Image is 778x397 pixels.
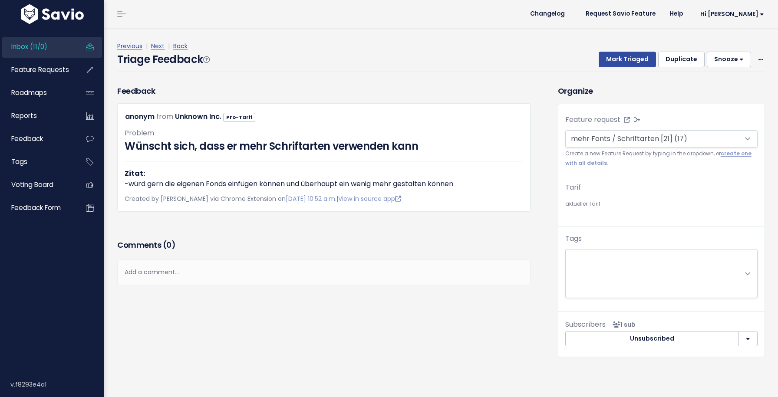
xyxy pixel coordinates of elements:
button: Duplicate [658,52,705,67]
a: Roadmaps [2,83,72,103]
label: Tarif [565,182,581,193]
span: Reports [11,111,37,120]
a: Next [151,42,165,50]
h4: Triage Feedback [117,52,209,67]
a: Inbox (11/0) [2,37,72,57]
span: | [144,42,149,50]
span: Subscribers [565,319,606,329]
a: Hi [PERSON_NAME] [690,7,771,21]
a: [DATE] 10:52 a.m. [286,194,336,203]
span: Inbox (11/0) [11,42,47,51]
a: Feedback form [2,198,72,218]
h3: Organize [558,85,765,97]
a: Request Savio Feature [579,7,663,20]
span: Roadmaps [11,88,47,97]
a: View in source app [338,194,401,203]
span: Voting Board [11,180,53,189]
span: Feedback form [11,203,61,212]
a: Reports [2,106,72,126]
div: v.f8293e4a1 [10,373,104,396]
span: Feature Requests [11,65,69,74]
strong: Zitat: [125,168,145,178]
span: Tags [11,157,27,166]
span: | [166,42,171,50]
button: Unsubscribed [565,331,739,347]
span: <p><strong>Subscribers</strong><br><br> - Felix Junk<br> </p> [609,320,636,329]
div: Add a comment... [117,259,531,285]
span: Problem [125,128,154,138]
label: Feature request [565,115,620,125]
span: Feedback [11,134,43,143]
span: from [156,112,173,121]
button: Mark Triaged [599,52,656,67]
a: Voting Board [2,175,72,195]
a: Help [663,7,690,20]
span: Changelog [530,11,565,17]
h3: Wünscht sich, dass er mehr Schriftarten verwenden kann [125,138,523,154]
button: Snooze [707,52,751,67]
label: Tags [565,233,582,244]
strong: Pro-Tarif [226,114,253,121]
a: Previous [117,42,142,50]
small: aktueller Tarif [565,200,758,209]
a: Feature Requests [2,60,72,80]
a: Back [173,42,188,50]
span: 0 [166,240,171,250]
h3: Comments ( ) [117,239,531,251]
p: -würd gern die eigenen Fonds einfügen können und überhaupt ein wenig mehr gestalten können [125,168,523,189]
a: Tags [2,152,72,172]
h3: Feedback [117,85,155,97]
span: Created by [PERSON_NAME] via Chrome Extension on | [125,194,401,203]
img: logo-white.9d6f32f41409.svg [19,4,86,24]
a: anonym [125,112,155,121]
span: Hi [PERSON_NAME] [700,11,764,17]
a: Feedback [2,129,72,149]
small: Create a new Feature Request by typing in the dropdown, or . [565,149,758,168]
a: Unknown Inc. [175,112,221,121]
a: create one with all details [565,150,752,166]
